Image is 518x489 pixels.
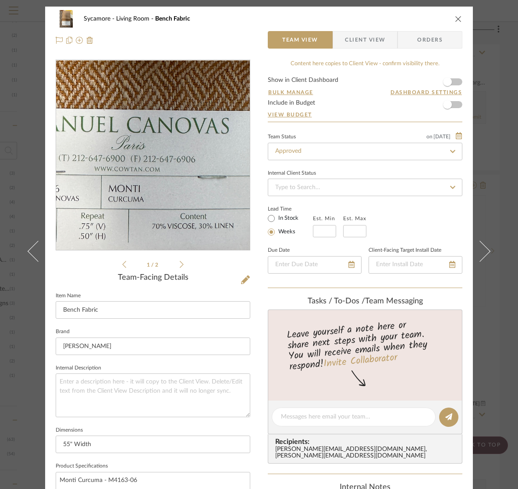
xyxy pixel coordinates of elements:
label: Est. Min [313,215,335,222]
label: Item Name [56,294,81,298]
span: Orders [408,31,452,49]
input: Enter the dimensions of this item [56,436,250,453]
span: / [151,262,155,267]
button: Dashboard Settings [390,88,462,96]
span: 2 [155,262,160,267]
div: team Messaging [268,297,462,306]
div: Leave yourself a note here or share next steps with your team. You will receive emails when they ... [267,316,464,374]
span: on [426,134,433,139]
button: Bulk Manage [268,88,314,96]
input: Enter Install Date [369,256,462,274]
label: In Stock [277,215,298,222]
a: Invite Collaborator [323,350,398,372]
button: close [454,15,462,23]
label: Lead Time [268,205,313,213]
div: Content here copies to Client View - confirm visibility there. [268,60,462,68]
mat-radio-group: Select item type [268,213,313,237]
label: Est. Max [343,215,366,222]
input: Enter Brand [56,338,250,355]
div: [PERSON_NAME][EMAIL_ADDRESS][DOMAIN_NAME] , [PERSON_NAME][EMAIL_ADDRESS][DOMAIN_NAME] [275,446,458,460]
span: Team View [282,31,318,49]
label: Product Specifications [56,464,108,468]
div: Team-Facing Details [56,273,250,283]
input: Type to Search… [268,179,462,196]
span: [DATE] [433,134,451,140]
label: Weeks [277,228,295,236]
a: View Budget [268,111,462,118]
span: 1 [147,262,151,267]
label: Due Date [268,248,290,253]
label: Brand [56,330,70,334]
span: Bench Fabric [155,16,190,22]
span: Sycamore [84,16,116,22]
img: 00670254-3b3a-40c3-9877-44e40bf31727_48x40.jpg [56,10,77,28]
span: Client View [345,31,385,49]
img: Remove from project [86,37,93,44]
input: Enter Due Date [268,256,362,274]
label: Internal Description [56,366,101,370]
div: Internal Client Status [268,171,316,176]
span: Recipients: [275,438,458,446]
img: 00670254-3b3a-40c3-9877-44e40bf31727_436x436.jpg [82,60,224,250]
label: Client-Facing Target Install Date [369,248,441,253]
span: Tasks / To-Dos / [308,297,365,305]
label: Dimensions [56,428,83,433]
input: Enter Item Name [56,301,250,319]
span: Living Room [116,16,155,22]
div: Team Status [268,135,296,139]
input: Type to Search… [268,143,462,160]
div: 0 [56,60,250,250]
